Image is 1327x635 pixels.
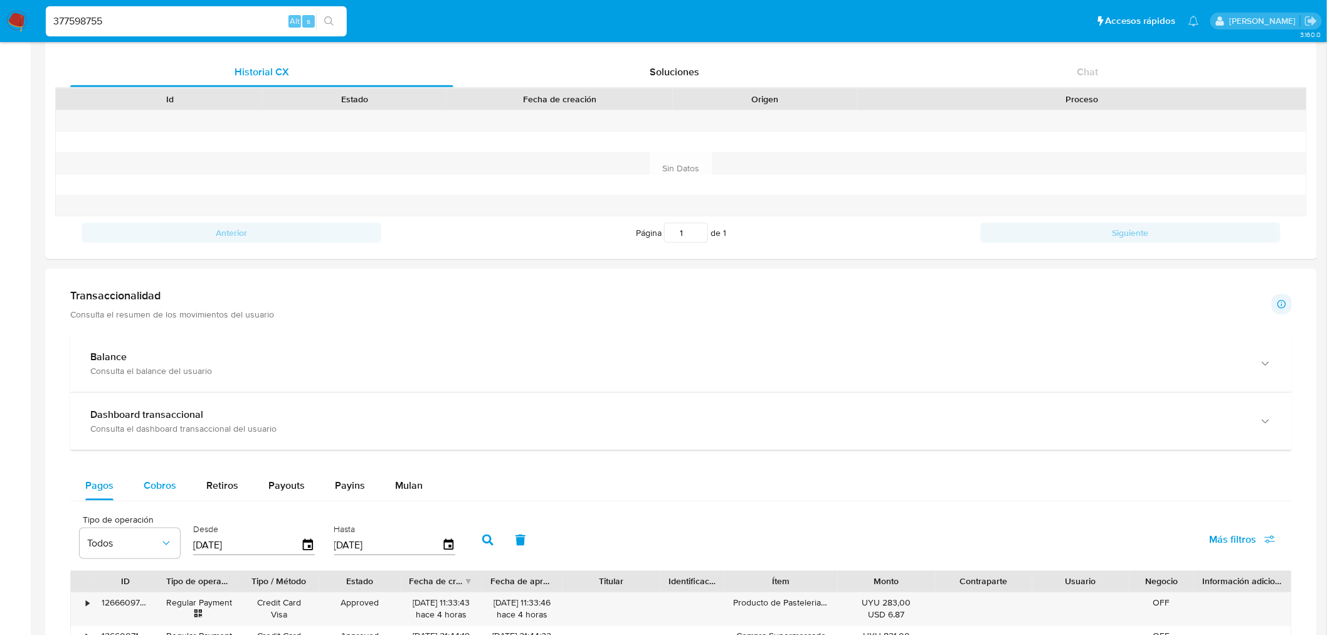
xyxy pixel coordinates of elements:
div: Origen [682,93,849,105]
span: s [307,15,310,27]
a: Notificaciones [1188,16,1199,26]
span: Chat [1077,65,1099,79]
a: Salir [1304,14,1318,28]
span: 1 [723,227,726,239]
input: Buscar usuario o caso... [46,13,347,29]
span: Soluciones [650,65,700,79]
span: Alt [290,15,300,27]
div: Fecha de creación [455,93,664,105]
span: Página de [636,223,726,243]
span: Accesos rápidos [1106,14,1176,28]
span: Historial CX [235,65,289,79]
span: 3.160.0 [1300,29,1321,40]
div: Id [87,93,253,105]
div: Estado [271,93,438,105]
button: Anterior [82,223,381,243]
div: Proceso [866,93,1298,105]
button: search-icon [316,13,342,30]
button: Siguiente [981,223,1281,243]
p: gregorio.negri@mercadolibre.com [1229,15,1300,27]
